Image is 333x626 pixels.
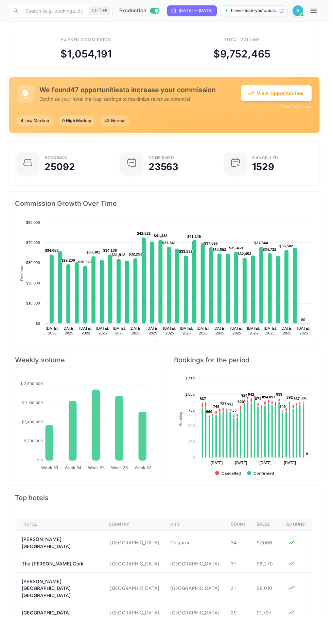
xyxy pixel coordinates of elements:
[216,410,223,414] text: 746
[229,525,255,538] th: Count
[241,406,247,410] text: 820
[36,326,40,330] text: $0
[37,464,43,469] tspan: $ 0
[181,253,195,257] text: $33,539
[191,446,197,450] text: 250
[232,249,246,253] text: $35,469
[42,472,59,477] tspan: Week 33
[165,331,179,340] text: [DATE], 2025
[62,47,113,62] div: $ 1,054,191
[225,478,244,482] text: Cancelled
[203,402,209,407] text: 867
[182,331,196,340] text: [DATE], 2025
[167,525,229,538] th: City
[105,525,167,538] th: Country
[229,580,255,612] td: 31
[227,37,264,44] div: Total volume
[27,244,40,248] text: $40,000
[285,525,316,538] th: Actions
[40,97,244,104] p: Optimize your hotel markup settings to maximize revenue potential
[290,545,300,556] button: Analyze hotel markup performance
[90,6,111,15] div: Ctrl+K
[139,235,153,239] text: $42,522
[164,244,178,248] text: $37,841
[115,331,128,340] text: [DATE], 2025
[291,401,297,405] text: 892
[283,410,290,414] text: 749
[191,430,197,434] text: 500
[136,472,153,477] tspan: Week 37
[40,87,244,95] h5: We found 47 opportunities to increase your commission
[176,360,318,370] span: Bookings for the period
[27,264,40,268] text: $30,000
[256,164,278,174] div: 1529
[17,525,105,538] th: Hotel
[88,254,102,258] text: $33,301
[46,252,59,256] text: $34,053
[215,251,229,255] text: $34,593
[285,331,298,340] text: [DATE], 2025
[62,262,76,266] text: $29,230
[195,462,197,466] text: 0
[89,472,106,477] tspan: Week 35
[79,264,93,268] text: $28,528
[167,580,229,612] td: [GEOGRAPHIC_DATA]
[285,105,316,112] button: Dismiss for now
[298,402,304,407] text: 867
[288,467,300,471] text: [DATE]
[229,563,255,580] td: 31
[191,414,197,418] text: 750
[47,331,60,340] text: [DATE], 2025
[27,224,40,228] text: $50,000
[234,415,240,419] text: 677
[17,119,54,126] span: 4 Low Markup
[255,525,285,538] th: Sales
[273,401,279,405] text: 897
[62,37,112,44] div: Earned commission
[22,406,43,411] tspan: $ 2,100,000
[266,251,280,255] text: $34,722
[151,158,177,162] div: Confirmed
[255,538,285,563] td: $7,066
[188,382,197,386] text: 1,250
[156,237,170,241] text: $41,338
[105,580,167,612] td: [GEOGRAPHIC_DATA]
[118,7,164,15] div: Switch to Sandbox mode
[132,331,145,340] text: [DATE], 2025
[98,331,111,340] text: [DATE], 2025
[244,86,316,103] button: View Opportunities
[45,158,68,162] div: Bookings
[17,580,105,612] th: [PERSON_NAME][GEOGRAPHIC_DATA] [GEOGRAPHIC_DATA]
[102,119,131,126] span: 43 Normal
[20,268,24,285] text: Revenue
[301,331,315,340] text: [DATE], 2025
[113,472,130,477] tspan: Week 36
[251,398,258,402] text: 942
[259,402,265,407] text: 871
[22,426,43,430] tspan: $ 1,400,000
[229,538,255,563] td: 34
[207,245,221,249] text: $37,696
[21,387,43,392] tspan: $ 2,800,000
[151,164,181,174] div: 23563
[268,331,281,340] text: [DATE], 2025
[24,445,43,450] tspan: $ 700,000
[199,331,213,340] text: [DATE], 2025
[255,563,285,580] td: $8,270
[181,415,186,433] text: Bookings
[239,467,251,471] text: [DATE]
[167,538,229,563] td: Cloghran
[305,322,310,326] text: $0
[241,256,255,260] text: $32,453
[65,472,83,477] tspan: Week 34
[105,538,167,563] td: [GEOGRAPHIC_DATA]
[15,360,157,370] span: Weekly volume
[130,256,144,260] text: $32,253
[245,399,251,403] text: 924
[45,164,76,174] div: 25092
[223,408,230,412] text: 787
[64,331,77,340] text: [DATE], 2025
[233,331,247,340] text: [DATE], 2025
[290,566,300,577] button: Analyze hotel markup performance
[255,580,285,612] td: $8,010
